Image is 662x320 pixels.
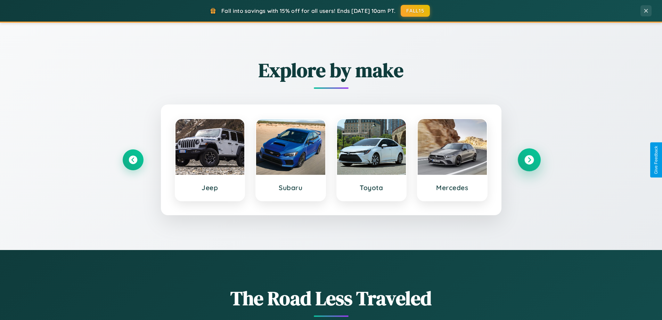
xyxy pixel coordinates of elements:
[182,184,238,192] h3: Jeep
[123,285,540,312] h1: The Road Less Traveled
[401,5,430,17] button: FALL15
[654,146,659,174] div: Give Feedback
[221,7,395,14] span: Fall into savings with 15% off for all users! Ends [DATE] 10am PT.
[344,184,399,192] h3: Toyota
[123,57,540,84] h2: Explore by make
[263,184,318,192] h3: Subaru
[425,184,480,192] h3: Mercedes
